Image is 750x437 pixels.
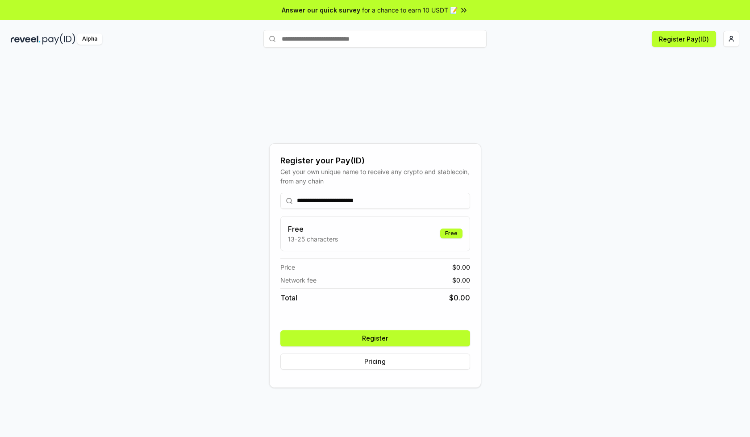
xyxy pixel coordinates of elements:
div: Get your own unique name to receive any crypto and stablecoin, from any chain [280,167,470,186]
img: pay_id [42,33,75,45]
button: Pricing [280,354,470,370]
span: Price [280,262,295,272]
span: $ 0.00 [452,262,470,272]
button: Register [280,330,470,346]
p: 13-25 characters [288,234,338,244]
span: $ 0.00 [449,292,470,303]
div: Register your Pay(ID) [280,154,470,167]
div: Alpha [77,33,102,45]
span: Network fee [280,275,317,285]
span: Total [280,292,297,303]
span: $ 0.00 [452,275,470,285]
button: Register Pay(ID) [652,31,716,47]
span: for a chance to earn 10 USDT 📝 [362,5,458,15]
h3: Free [288,224,338,234]
div: Free [440,229,462,238]
img: reveel_dark [11,33,41,45]
span: Answer our quick survey [282,5,360,15]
